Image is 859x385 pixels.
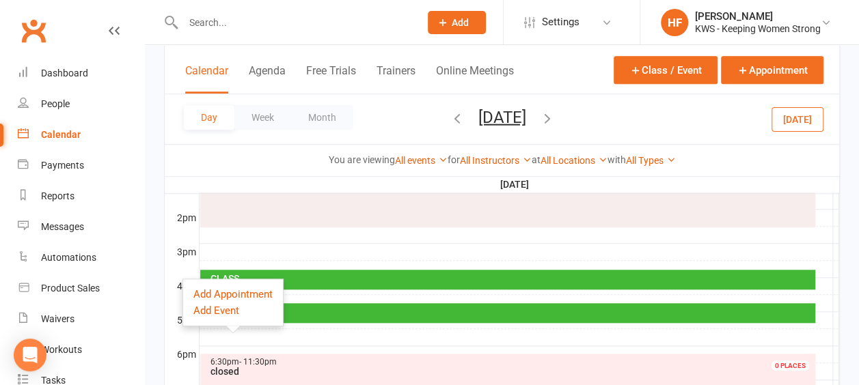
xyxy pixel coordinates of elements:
[478,107,526,126] button: [DATE]
[165,311,199,328] th: 5pm
[199,176,833,193] th: [DATE]
[165,345,199,362] th: 6pm
[18,273,144,304] a: Product Sales
[772,360,809,371] div: 0 PLACES
[428,11,486,34] button: Add
[18,89,144,119] a: People
[721,56,823,84] button: Appointment
[18,242,144,273] a: Automations
[179,13,410,32] input: Search...
[291,105,353,130] button: Month
[41,190,74,201] div: Reports
[41,129,81,140] div: Calendar
[18,58,144,89] a: Dashboard
[193,302,239,319] button: Add Event
[184,105,234,130] button: Day
[452,17,469,28] span: Add
[210,366,239,377] span: closed
[41,68,88,79] div: Dashboard
[448,154,460,165] strong: for
[41,313,74,324] div: Waivers
[41,160,84,171] div: Payments
[193,286,273,302] button: Add Appointment
[377,64,415,94] button: Trainers
[542,7,580,38] span: Settings
[614,56,718,84] button: Class / Event
[210,358,813,367] div: 6:30pm
[18,119,144,150] a: Calendar
[626,155,676,166] a: All Types
[329,154,395,165] strong: You are viewing
[185,64,228,94] button: Calendar
[306,64,356,94] button: Free Trials
[460,155,532,166] a: All Instructors
[165,209,199,226] th: 2pm
[18,334,144,365] a: Workouts
[661,9,688,36] div: HF
[532,154,541,165] strong: at
[436,64,514,94] button: Online Meetings
[608,154,626,165] strong: with
[14,339,46,371] div: Open Intercom Messenger
[772,106,823,131] button: [DATE]
[234,105,291,130] button: Week
[18,304,144,334] a: Waivers
[41,283,100,294] div: Product Sales
[695,23,821,35] div: KWS - Keeping Women Strong
[210,274,813,283] div: CLASS
[165,277,199,294] th: 4pm
[41,344,82,355] div: Workouts
[41,98,70,109] div: People
[395,155,448,166] a: All events
[239,357,277,367] span: - 11:30pm
[695,10,821,23] div: [PERSON_NAME]
[165,243,199,260] th: 3pm
[18,150,144,181] a: Payments
[16,14,51,48] a: Clubworx
[41,252,96,263] div: Automations
[41,221,84,232] div: Messages
[210,307,813,317] div: CLASS
[18,181,144,212] a: Reports
[18,212,144,242] a: Messages
[249,64,286,94] button: Agenda
[541,155,608,166] a: All Locations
